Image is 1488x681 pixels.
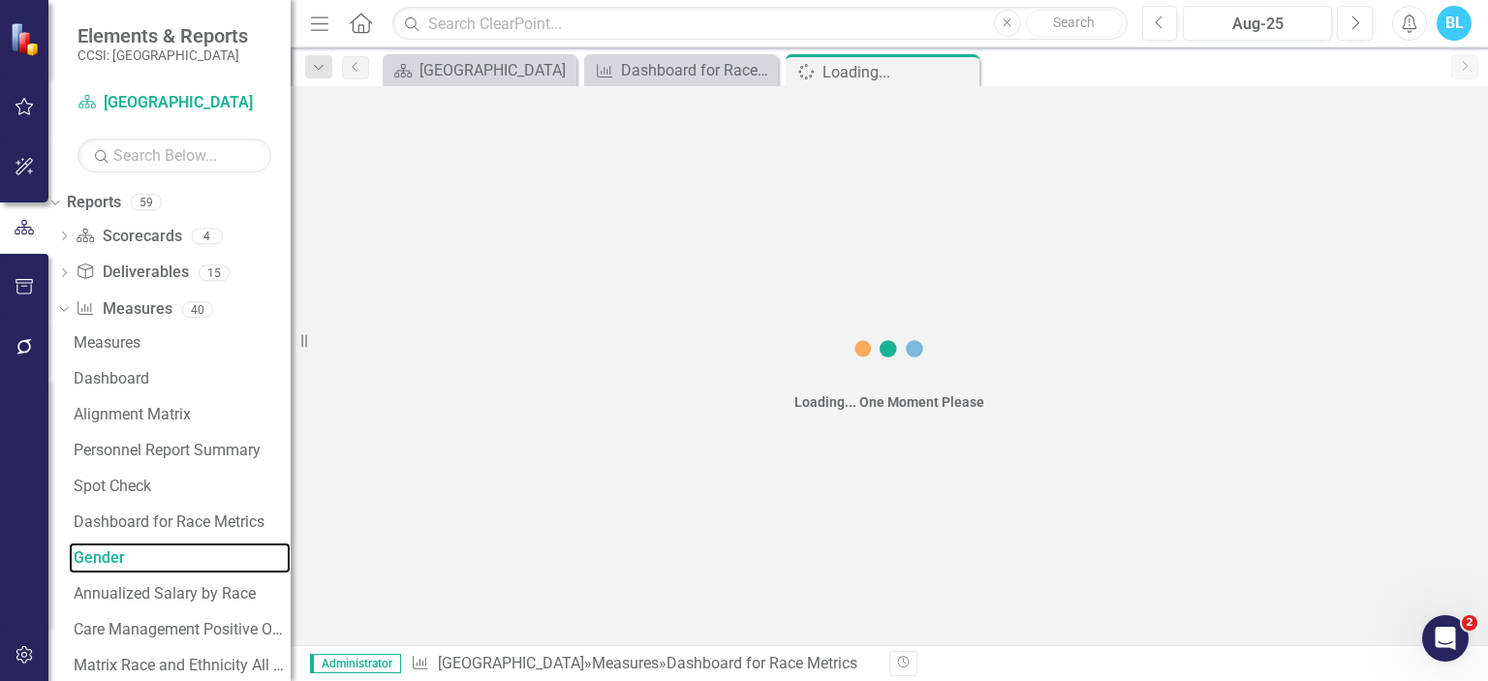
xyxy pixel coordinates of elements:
a: Dashboard [69,363,291,394]
a: Measures [69,327,291,358]
div: Dashboard [74,370,291,387]
a: [GEOGRAPHIC_DATA] [438,654,584,672]
div: 40 [182,301,213,318]
div: Dashboard for Race Metrics [666,654,857,672]
a: Reports [67,192,121,214]
div: » » [411,653,875,675]
a: Deliverables [76,262,188,284]
a: [GEOGRAPHIC_DATA] [387,58,572,82]
a: [GEOGRAPHIC_DATA] [77,92,271,114]
div: 15 [199,264,230,281]
a: Dashboard for Race Metrics [69,507,291,538]
small: CCSI: [GEOGRAPHIC_DATA] [77,47,248,63]
a: Gender [69,542,291,573]
div: Dashboard for Race Metrics [74,513,291,531]
a: Matrix Race and Ethnicity All Programs - BL test [69,650,291,681]
a: Personnel Report Summary [69,435,291,466]
div: Personnel Report Summary [74,442,291,459]
button: Aug-25 [1183,6,1332,41]
button: BL [1437,6,1472,41]
a: Annualized Salary by Race [69,578,291,609]
a: Measures [592,654,659,672]
div: Spot Check [74,478,291,495]
div: Gender [74,549,291,567]
div: 59 [131,194,162,210]
iframe: Intercom live chat [1422,615,1469,662]
div: Annualized Salary by Race [74,585,291,603]
a: Spot Check [69,471,291,502]
span: 2 [1462,615,1477,631]
a: Scorecards [76,226,181,248]
div: Loading... [822,60,975,84]
a: Care Management Positive Outcome Report [69,614,291,645]
div: [GEOGRAPHIC_DATA] [419,58,572,82]
input: Search ClearPoint... [392,7,1127,41]
button: Search [1026,10,1123,37]
input: Search Below... [77,139,271,172]
div: Loading... One Moment Please [794,392,984,412]
span: Administrator [310,654,401,673]
div: Alignment Matrix [74,406,291,423]
div: Matrix Race and Ethnicity All Programs - BL test [74,657,291,674]
div: Aug-25 [1190,13,1325,36]
span: Elements & Reports [77,24,248,47]
div: Measures [74,334,291,352]
a: Alignment Matrix [69,399,291,430]
div: Dashboard for Race Metrics [621,58,773,82]
span: Search [1053,15,1095,30]
a: Dashboard for Race Metrics [589,58,773,82]
a: Measures [76,298,171,321]
img: ClearPoint Strategy [10,22,44,56]
div: 4 [192,228,223,244]
div: Care Management Positive Outcome Report [74,621,291,638]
